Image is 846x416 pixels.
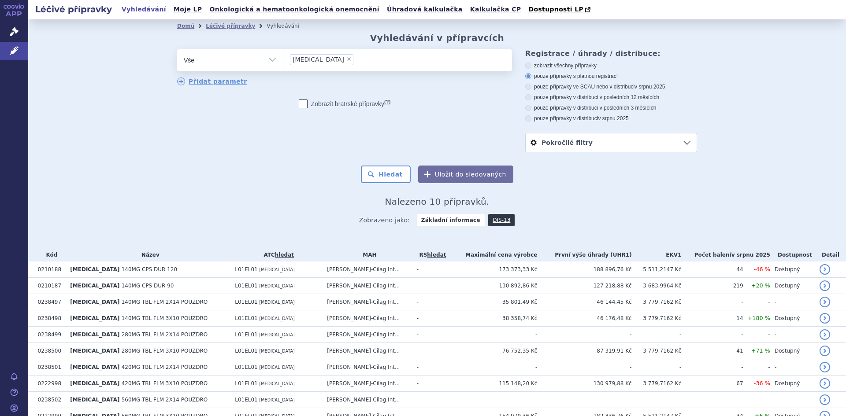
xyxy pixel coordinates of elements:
td: - [770,359,815,376]
td: - [412,327,449,343]
span: L01EL01 [235,283,258,289]
td: 3 779,7162 Kč [632,310,682,327]
span: +20 % [751,282,770,289]
a: Moje LP [171,4,204,15]
a: detail [820,378,830,389]
td: - [743,359,770,376]
span: v srpnu 2025 [731,252,770,258]
span: 280MG TBL FLM 3X10 POUZDRO [122,348,208,354]
td: 3 683,9964 Kč [632,278,682,294]
td: - [449,359,537,376]
input: [MEDICAL_DATA] [356,54,361,65]
td: 173 373,33 Kč [449,261,537,278]
td: - [412,376,449,392]
th: Název [66,248,230,261]
span: 420MG TBL FLM 2X14 POUZDRO [122,364,208,370]
abbr: (?) [384,99,390,105]
td: - [412,278,449,294]
h2: Léčivé přípravky [28,3,119,15]
td: [PERSON_NAME]-Cilag Int... [323,261,412,278]
td: [PERSON_NAME]-Cilag Int... [323,343,412,359]
td: - [412,261,449,278]
td: - [412,343,449,359]
td: - [412,310,449,327]
td: - [537,359,631,376]
span: L01EL01 [235,348,258,354]
td: 0210187 [33,278,66,294]
label: pouze přípravky s platnou registrací [525,73,697,80]
td: 76 752,35 Kč [449,343,537,359]
td: - [449,327,537,343]
span: [MEDICAL_DATA] [260,283,295,288]
span: Zobrazeno jako: [359,214,410,226]
td: 46 144,45 Kč [537,294,631,310]
a: Onkologická a hematoonkologická onemocnění [207,4,382,15]
span: 140MG CPS DUR 120 [122,266,178,272]
span: L01EL01 [235,397,258,403]
span: [MEDICAL_DATA] [70,315,119,321]
label: pouze přípravky ve SCAU nebo v distribuci [525,83,697,90]
a: Přidat parametr [177,77,247,85]
th: Kód [33,248,66,261]
td: 188 896,76 Kč [537,261,631,278]
td: [PERSON_NAME]-Cilag Int... [323,376,412,392]
span: +180 % [748,315,770,321]
td: [PERSON_NAME]-Cilag Int... [323,294,412,310]
td: 0210188 [33,261,66,278]
a: detail [820,329,830,340]
td: 35 801,49 Kč [449,294,537,310]
span: [MEDICAL_DATA] [260,300,295,305]
td: 0238499 [33,327,66,343]
td: 130 979,88 Kč [537,376,631,392]
span: L01EL01 [235,364,258,370]
a: Léčivé přípravky [206,23,255,29]
span: [MEDICAL_DATA] [70,380,119,387]
a: hledat [275,252,294,258]
td: 3 779,7162 Kč [632,343,682,359]
span: [MEDICAL_DATA] [70,299,119,305]
th: MAH [323,248,412,261]
span: 560MG TBL FLM 2X14 POUZDRO [122,397,208,403]
td: - [537,327,631,343]
td: - [743,294,770,310]
span: -36 % [754,380,770,387]
td: - [770,392,815,408]
a: Pokročilé filtry [526,133,697,152]
td: Dostupný [770,278,815,294]
td: - [770,327,815,343]
td: - [681,327,743,343]
a: DIS-13 [488,214,515,226]
li: Vyhledávání [267,19,311,33]
label: Zobrazit bratrské přípravky [299,99,391,108]
td: 3 779,7162 Kč [632,294,682,310]
td: - [412,294,449,310]
td: 5 511,2147 Kč [632,261,682,278]
span: [MEDICAL_DATA] [70,364,119,370]
th: RS [412,248,449,261]
label: pouze přípravky v distribuci v posledních 3 měsících [525,104,697,111]
span: L01EL01 [235,315,258,321]
td: 127 218,88 Kč [537,278,631,294]
td: - [743,392,770,408]
td: - [412,359,449,376]
td: - [632,359,682,376]
span: L01EL01 [235,299,258,305]
span: 140MG TBL FLM 3X10 POUZDRO [122,315,208,321]
span: [MEDICAL_DATA] [260,349,295,353]
span: [MEDICAL_DATA] [70,397,119,403]
td: [PERSON_NAME]-Cilag Int... [323,327,412,343]
a: Dostupnosti LP [526,4,595,16]
td: 130 892,86 Kč [449,278,537,294]
span: v srpnu 2025 [598,115,628,121]
span: 420MG TBL FLM 3X10 POUZDRO [122,380,208,387]
td: - [449,392,537,408]
span: [MEDICAL_DATA] [70,283,119,289]
a: detail [820,280,830,291]
span: [MEDICAL_DATA] [70,348,119,354]
label: pouze přípravky v distribuci v posledních 12 měsících [525,94,697,101]
td: - [743,327,770,343]
a: Úhradová kalkulačka [384,4,465,15]
td: - [770,294,815,310]
td: Dostupný [770,310,815,327]
span: [MEDICAL_DATA] [260,381,295,386]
